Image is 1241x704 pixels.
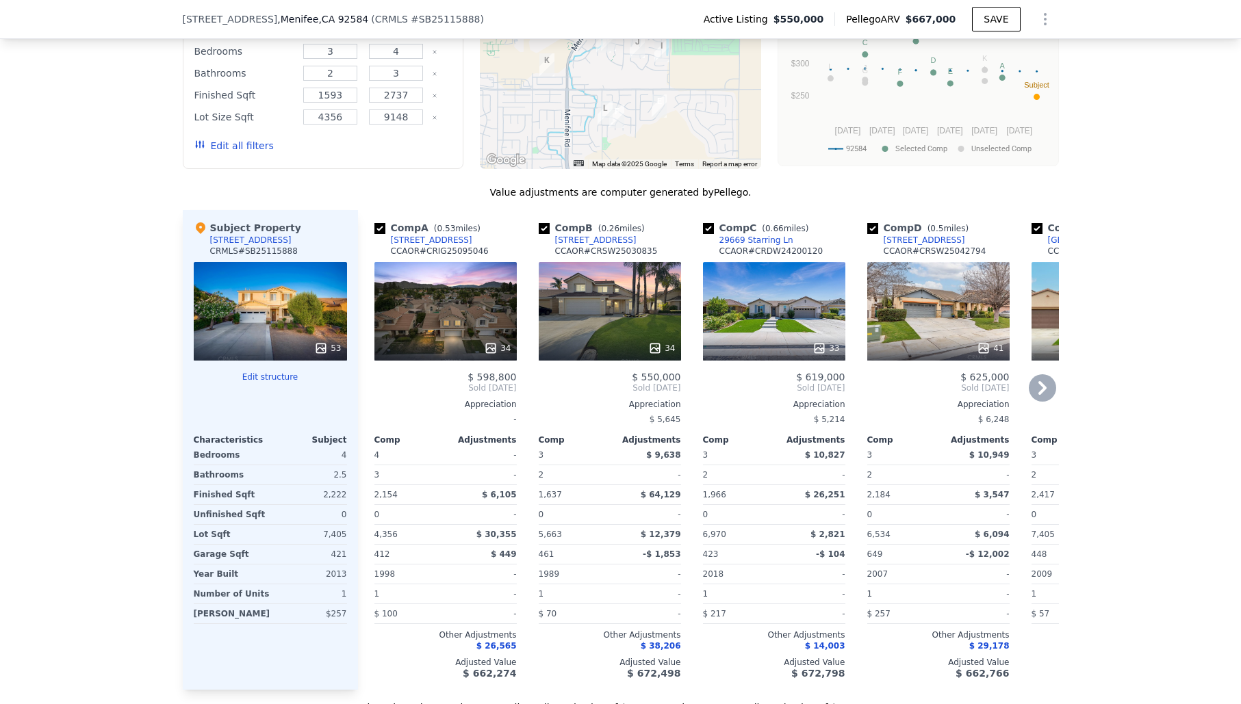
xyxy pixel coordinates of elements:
div: - [448,584,517,603]
span: 0.66 [765,224,784,233]
span: 0.5 [930,224,943,233]
button: SAVE [972,7,1020,31]
div: ( ) [371,12,484,26]
div: 1 [374,584,443,603]
div: Value adjustments are computer generated by Pellego . [183,185,1059,199]
span: $ 598,800 [468,371,516,382]
div: Lot Size Sqft [194,107,295,127]
div: Adjusted Value [867,657,1010,668]
div: 2007 [867,564,936,584]
span: $ 38,206 [641,641,681,651]
span: 0 [539,510,544,519]
div: Comp D [867,221,975,235]
span: 649 [867,549,883,559]
button: Clear [432,115,437,120]
a: [STREET_ADDRESS] [867,235,965,246]
a: 29669 Starring Ln [703,235,793,246]
span: $550,000 [773,12,824,26]
div: 1 [1032,584,1100,603]
span: $ 57 [1032,609,1050,618]
span: $ 449 [491,549,517,559]
span: $ 662,274 [463,668,516,679]
div: - [941,564,1010,584]
div: 421 [273,545,347,564]
text: Selected Comp [895,144,947,153]
div: 0 [273,505,347,524]
div: Comp [374,434,446,445]
span: ( miles) [428,224,486,233]
span: , Menifee [277,12,368,26]
text: A [999,62,1005,70]
div: 31296 Cortez St [609,105,624,128]
span: $ 5,214 [814,415,845,424]
span: 6,534 [867,530,891,539]
div: [STREET_ADDRESS] [884,235,965,246]
span: 4,356 [374,530,398,539]
div: 2 [539,465,607,484]
div: - [448,445,517,465]
div: 2.5 [273,465,347,484]
span: $ 26,565 [476,641,517,651]
div: 1 [274,584,346,603]
text: [DATE] [869,126,895,135]
div: Other Adjustments [703,629,845,640]
span: $ 70 [539,609,557,618]
div: 29463 Bouris Dr [654,39,669,62]
text: [DATE] [902,126,928,135]
a: Report a map error [702,160,757,168]
div: Adjusted Value [374,657,517,668]
div: CRMLS # SB25115888 [210,246,298,257]
div: CCAOR # CRSR25040069 [1048,246,1148,257]
span: 2,184 [867,490,891,499]
span: 3 [703,450,708,460]
div: Adjusted Value [703,657,845,668]
span: [STREET_ADDRESS] [183,12,278,26]
span: $ 662,766 [956,668,1009,679]
span: 423 [703,549,719,559]
div: [PERSON_NAME] [194,604,270,623]
a: Open this area in Google Maps (opens a new window) [483,151,528,169]
span: 3 [1032,450,1037,460]
div: Comp B [539,221,650,235]
div: Finished Sqft [194,86,295,105]
div: 2018 [703,564,771,584]
div: 1 [539,584,607,603]
div: - [941,604,1010,623]
span: $ 26,251 [805,490,845,499]
span: $667,000 [906,14,956,25]
div: 2013 [273,564,347,584]
span: Sold [DATE] [374,382,517,393]
div: 30727 View Ridge Ln [596,29,611,53]
div: - [613,584,681,603]
div: Bedrooms [194,445,268,465]
span: $ 6,094 [975,530,1009,539]
div: Comp [539,434,610,445]
div: Comp C [703,221,815,235]
div: Adjustments [774,434,845,445]
div: - [613,604,681,623]
span: 0 [374,510,380,519]
div: Number of Units [194,584,270,603]
text: $250 [791,91,809,101]
text: J [863,64,867,72]
text: E [947,67,952,75]
div: CCAOR # CRIG25095046 [391,246,489,257]
div: 41 [977,341,1003,355]
span: Pellego ARV [846,12,906,26]
span: $ 217 [703,609,726,618]
div: Other Adjustments [1032,629,1174,640]
div: - [613,505,681,524]
div: 1989 [539,564,607,584]
text: [DATE] [1006,126,1032,135]
div: 30712 View Ridge Ln [601,28,616,51]
div: Other Adjustments [867,629,1010,640]
div: Appreciation [867,399,1010,410]
div: - [448,465,517,484]
div: Bedrooms [194,42,295,61]
div: Subject [270,434,347,445]
span: CRMLS [375,14,408,25]
text: G [862,66,868,75]
div: Comp [1032,434,1103,445]
div: [GEOGRAPHIC_DATA] [1048,235,1134,246]
span: 0 [1032,510,1037,519]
